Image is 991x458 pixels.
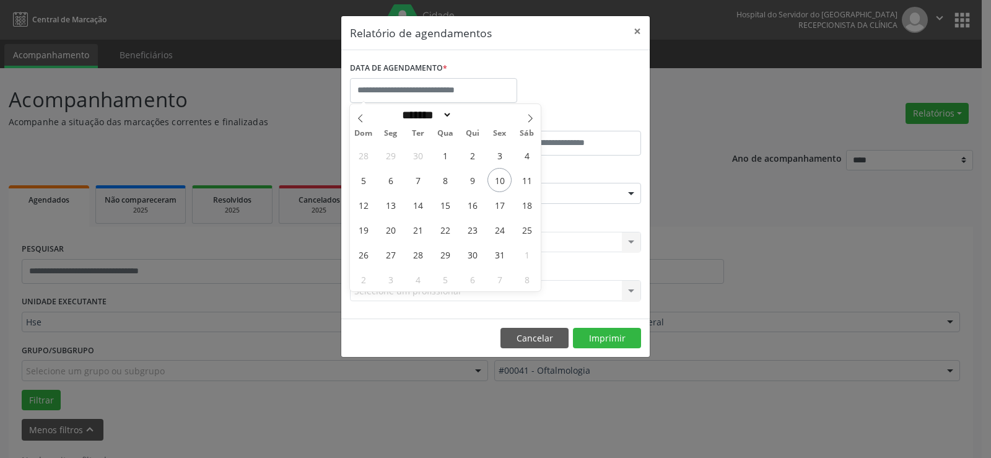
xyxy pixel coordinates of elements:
span: Outubro 2, 2025 [460,143,484,167]
span: Outubro 20, 2025 [378,218,403,242]
span: Outubro 23, 2025 [460,218,484,242]
span: Outubro 25, 2025 [515,218,539,242]
span: Outubro 21, 2025 [406,218,430,242]
span: Novembro 8, 2025 [515,267,539,291]
button: Cancelar [500,328,569,349]
span: Outubro 4, 2025 [515,143,539,167]
select: Month [398,108,452,121]
span: Setembro 29, 2025 [378,143,403,167]
span: Outubro 29, 2025 [433,242,457,266]
button: Imprimir [573,328,641,349]
span: Outubro 13, 2025 [378,193,403,217]
span: Outubro 30, 2025 [460,242,484,266]
span: Outubro 8, 2025 [433,168,457,192]
span: Outubro 17, 2025 [487,193,512,217]
span: Outubro 14, 2025 [406,193,430,217]
span: Outubro 16, 2025 [460,193,484,217]
span: Novembro 6, 2025 [460,267,484,291]
span: Outubro 15, 2025 [433,193,457,217]
span: Novembro 1, 2025 [515,242,539,266]
span: Qua [432,130,459,138]
label: ATÉ [499,112,641,131]
span: Novembro 3, 2025 [378,267,403,291]
span: Qui [459,130,486,138]
span: Outubro 31, 2025 [487,242,512,266]
span: Outubro 18, 2025 [515,193,539,217]
span: Outubro 11, 2025 [515,168,539,192]
span: Dom [350,130,377,138]
span: Novembro 4, 2025 [406,267,430,291]
span: Outubro 5, 2025 [351,168,375,192]
span: Outubro 9, 2025 [460,168,484,192]
span: Sex [486,130,513,138]
span: Novembro 2, 2025 [351,267,375,291]
button: Close [625,16,650,46]
span: Seg [377,130,404,138]
span: Outubro 7, 2025 [406,168,430,192]
span: Outubro 24, 2025 [487,218,512,242]
span: Outubro 3, 2025 [487,143,512,167]
span: Outubro 12, 2025 [351,193,375,217]
span: Outubro 22, 2025 [433,218,457,242]
span: Novembro 5, 2025 [433,267,457,291]
span: Outubro 28, 2025 [406,242,430,266]
span: Ter [404,130,432,138]
span: Outubro 1, 2025 [433,143,457,167]
span: Outubro 10, 2025 [487,168,512,192]
input: Year [452,108,493,121]
span: Outubro 26, 2025 [351,242,375,266]
label: DATA DE AGENDAMENTO [350,59,447,78]
span: Setembro 30, 2025 [406,143,430,167]
span: Outubro 6, 2025 [378,168,403,192]
span: Outubro 27, 2025 [378,242,403,266]
span: Novembro 7, 2025 [487,267,512,291]
span: Sáb [513,130,541,138]
span: Setembro 28, 2025 [351,143,375,167]
h5: Relatório de agendamentos [350,25,492,41]
span: Outubro 19, 2025 [351,218,375,242]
